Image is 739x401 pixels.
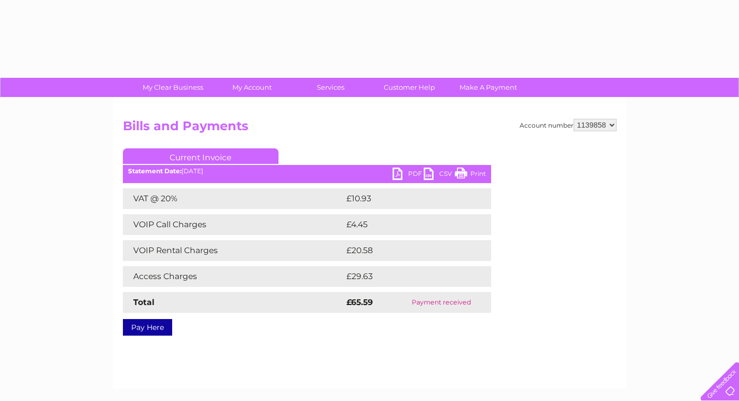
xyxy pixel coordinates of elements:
td: £4.45 [344,214,467,235]
a: Services [288,78,373,97]
h2: Bills and Payments [123,119,617,139]
td: Payment received [392,292,491,313]
a: My Account [209,78,295,97]
strong: Total [133,297,155,307]
td: £10.93 [344,188,469,209]
a: My Clear Business [130,78,216,97]
td: VAT @ 20% [123,188,344,209]
td: VOIP Call Charges [123,214,344,235]
a: Customer Help [367,78,452,97]
b: Statement Date: [128,167,182,175]
a: Make A Payment [445,78,531,97]
a: Print [455,168,486,183]
a: Pay Here [123,319,172,336]
td: Access Charges [123,266,344,287]
strong: £65.59 [346,297,373,307]
td: £20.58 [344,240,470,261]
div: [DATE] [123,168,491,175]
div: Account number [520,119,617,131]
a: CSV [424,168,455,183]
td: £29.63 [344,266,470,287]
td: VOIP Rental Charges [123,240,344,261]
a: PDF [393,168,424,183]
a: Current Invoice [123,148,278,164]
